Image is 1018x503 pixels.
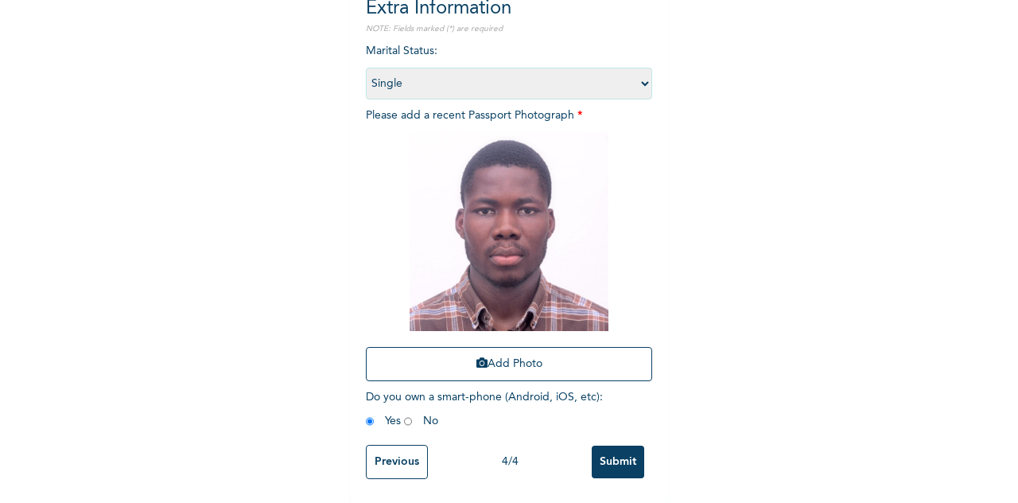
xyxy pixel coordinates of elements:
span: Please add a recent Passport Photograph [366,110,652,389]
input: Previous [366,445,428,479]
input: Submit [592,446,644,478]
span: Do you own a smart-phone (Android, iOS, etc) : Yes No [366,392,603,427]
button: Add Photo [366,347,652,381]
div: 4 / 4 [428,454,592,470]
p: NOTE: Fields marked (*) are required [366,23,652,35]
span: Marital Status : [366,45,652,89]
img: Crop [410,132,608,331]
